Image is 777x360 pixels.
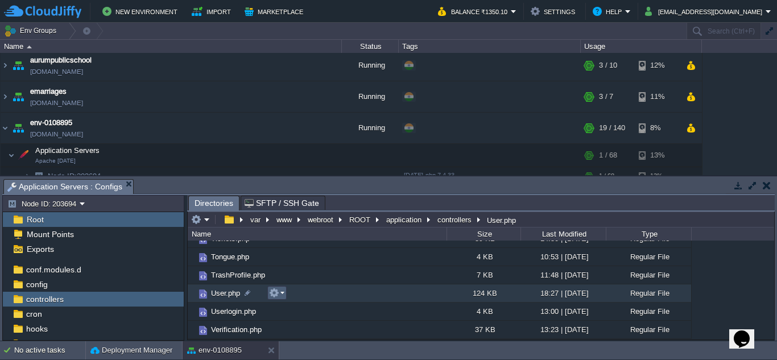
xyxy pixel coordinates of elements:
[1,40,341,53] div: Name
[447,266,520,284] div: 7 KB
[447,248,520,266] div: 4 KB
[606,284,691,302] div: Regular File
[342,40,398,53] div: Status
[447,321,520,338] div: 37 KB
[209,325,263,334] span: Verification.php
[729,315,766,349] iframe: chat widget
[520,248,606,266] div: 10:53 | [DATE]
[599,81,613,112] div: 3 / 7
[436,214,474,225] button: controllers
[24,309,44,319] a: cron
[1,50,10,81] img: AMDAwAAAACH5BAEAAAAALAAAAAABAAEAAAICRAEAOw==
[606,248,691,266] div: Regular File
[30,66,83,77] a: [DOMAIN_NAME]
[102,5,181,18] button: New Environment
[24,214,46,225] a: Root
[197,306,209,318] img: AMDAwAAAACH5BAEAAAAALAAAAAABAAEAAAICRAEAOw==
[520,303,606,320] div: 13:00 | [DATE]
[197,251,209,264] img: AMDAwAAAACH5BAEAAAAALAAAAAABAAEAAAICRAEAOw==
[447,303,520,320] div: 4 KB
[306,214,336,225] button: webroot
[606,266,691,284] div: Regular File
[639,113,676,143] div: 8%
[639,167,676,185] div: 13%
[593,5,625,18] button: Help
[645,5,766,18] button: [EMAIL_ADDRESS][DOMAIN_NAME]
[342,50,399,81] div: Running
[24,279,49,289] span: config
[189,227,447,241] div: Name
[385,214,424,225] button: application
[34,146,101,155] span: Application Servers
[607,227,691,241] div: Type
[522,227,606,241] div: Last Modified
[10,50,26,81] img: AMDAwAAAACH5BAEAAAAALAAAAAABAAEAAAICRAEAOw==
[520,321,606,338] div: 13:23 | [DATE]
[197,288,209,300] img: AMDAwAAAACH5BAEAAAAALAAAAAABAAEAAAICRAEAOw==
[35,158,76,164] span: Apache [DATE]
[48,172,77,180] span: Node ID:
[342,81,399,112] div: Running
[399,40,580,53] div: Tags
[438,5,511,18] button: Balance ₹1350.10
[188,266,197,284] img: AMDAwAAAACH5BAEAAAAALAAAAAABAAEAAAICRAEAOw==
[599,144,617,167] div: 1 / 68
[30,129,83,140] a: [DOMAIN_NAME]
[348,214,373,225] button: ROOT
[639,50,676,81] div: 12%
[195,196,233,210] span: Directories
[188,303,197,320] img: AMDAwAAAACH5BAEAAAAALAAAAAABAAEAAAICRAEAOw==
[245,5,307,18] button: Marketplace
[24,244,56,254] a: Exports
[4,23,60,39] button: Env Groups
[249,214,263,225] button: var
[27,45,32,48] img: AMDAwAAAACH5BAEAAAAALAAAAAABAAEAAAICRAEAOw==
[24,167,31,185] img: AMDAwAAAACH5BAEAAAAALAAAAAABAAEAAAICRAEAOw==
[188,248,197,266] img: AMDAwAAAACH5BAEAAAAALAAAAAABAAEAAAICRAEAOw==
[4,5,81,19] img: CloudJiffy
[581,40,701,53] div: Usage
[197,324,209,337] img: AMDAwAAAACH5BAEAAAAALAAAAAABAAEAAAICRAEAOw==
[188,284,197,302] img: AMDAwAAAACH5BAEAAAAALAAAAAABAAEAAAICRAEAOw==
[24,338,44,349] a: keys
[192,5,234,18] button: Import
[639,81,676,112] div: 11%
[24,294,65,304] a: controllers
[404,172,454,179] span: [DATE]-php-7.4.33
[30,86,67,97] a: emarriages
[448,227,520,241] div: Size
[639,144,676,167] div: 13%
[30,117,72,129] a: env-0108895
[8,144,15,167] img: AMDAwAAAACH5BAEAAAAALAAAAAABAAEAAAICRAEAOw==
[245,196,319,210] span: SFTP / SSH Gate
[24,264,83,275] a: conf.modules.d
[24,229,76,239] span: Mount Points
[606,303,691,320] div: Regular File
[209,307,258,316] a: Userlogin.php
[24,324,49,334] a: hooks
[520,284,606,302] div: 18:27 | [DATE]
[275,214,295,225] button: www
[1,81,10,112] img: AMDAwAAAACH5BAEAAAAALAAAAAABAAEAAAICRAEAOw==
[14,341,85,359] div: No active tasks
[209,252,251,262] a: Tongue.php
[7,198,80,209] button: Node ID: 203694
[484,215,516,225] div: User.php
[197,270,209,282] img: AMDAwAAAACH5BAEAAAAALAAAAAABAAEAAAICRAEAOw==
[188,212,774,227] input: Click to enter the path
[447,284,520,302] div: 124 KB
[47,171,102,181] span: 203694
[187,345,242,356] button: env-0108895
[606,321,691,338] div: Regular File
[209,288,242,298] span: User.php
